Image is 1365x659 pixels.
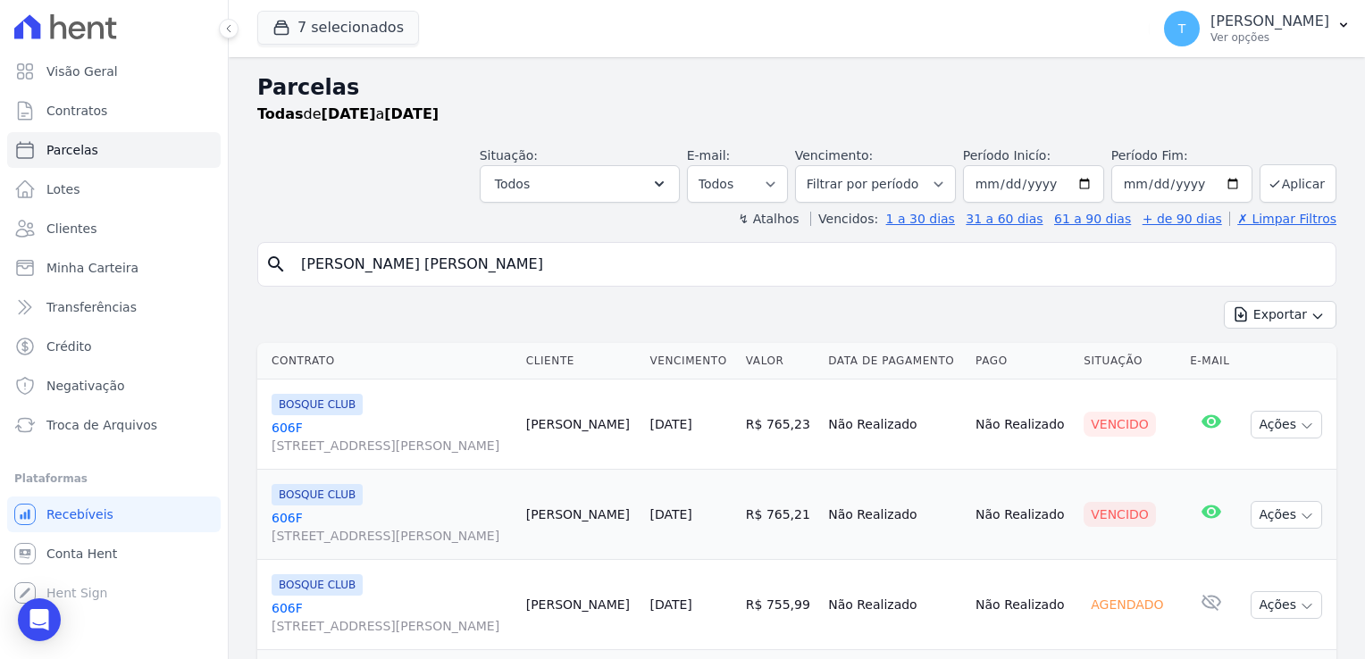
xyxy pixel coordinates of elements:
a: Recebíveis [7,496,221,532]
div: Plataformas [14,468,214,489]
span: Parcelas [46,141,98,159]
button: Ações [1251,501,1322,529]
label: Período Inicío: [963,148,1051,163]
th: Vencimento [642,343,738,380]
span: Contratos [46,102,107,120]
div: Open Intercom Messenger [18,598,61,641]
span: Visão Geral [46,63,118,80]
span: Lotes [46,180,80,198]
a: 606F[STREET_ADDRESS][PERSON_NAME] [272,509,512,545]
a: [DATE] [649,507,691,521]
td: Não Realizado [968,470,1076,560]
a: ✗ Limpar Filtros [1229,212,1336,226]
a: 606F[STREET_ADDRESS][PERSON_NAME] [272,419,512,455]
th: Valor [739,343,821,380]
a: 1 a 30 dias [886,212,955,226]
span: [STREET_ADDRESS][PERSON_NAME] [272,617,512,635]
span: BOSQUE CLUB [272,574,363,596]
td: Não Realizado [968,380,1076,470]
a: Contratos [7,93,221,129]
th: Cliente [519,343,643,380]
a: Clientes [7,211,221,246]
label: Período Fim: [1111,146,1252,165]
td: [PERSON_NAME] [519,380,643,470]
td: [PERSON_NAME] [519,470,643,560]
td: Não Realizado [821,560,968,650]
span: BOSQUE CLUB [272,484,363,505]
th: Situação [1076,343,1183,380]
a: Conta Hent [7,536,221,571]
span: Transferências [46,298,137,316]
span: BOSQUE CLUB [272,394,363,415]
div: Vencido [1084,412,1156,437]
button: Ações [1251,591,1322,619]
label: ↯ Atalhos [738,212,799,226]
strong: [DATE] [322,105,376,122]
th: Contrato [257,343,519,380]
p: de a [257,104,439,125]
span: [STREET_ADDRESS][PERSON_NAME] [272,437,512,455]
td: Não Realizado [968,560,1076,650]
span: Clientes [46,220,96,238]
div: Agendado [1084,592,1170,617]
td: R$ 765,21 [739,470,821,560]
p: [PERSON_NAME] [1210,13,1329,30]
span: Todos [495,173,530,195]
td: R$ 755,99 [739,560,821,650]
input: Buscar por nome do lote ou do cliente [290,246,1328,282]
a: Parcelas [7,132,221,168]
a: + de 90 dias [1143,212,1222,226]
div: Vencido [1084,502,1156,527]
p: Ver opções [1210,30,1329,45]
td: R$ 765,23 [739,380,821,470]
button: Todos [480,165,680,203]
a: 61 a 90 dias [1054,212,1131,226]
a: Negativação [7,368,221,404]
th: Pago [968,343,1076,380]
h2: Parcelas [257,71,1336,104]
th: Data de Pagamento [821,343,968,380]
button: Exportar [1224,301,1336,329]
button: 7 selecionados [257,11,419,45]
td: Não Realizado [821,380,968,470]
label: Vencimento: [795,148,873,163]
td: [PERSON_NAME] [519,560,643,650]
span: Minha Carteira [46,259,138,277]
span: Crédito [46,338,92,355]
span: T [1178,22,1186,35]
a: Troca de Arquivos [7,407,221,443]
i: search [265,254,287,275]
strong: Todas [257,105,304,122]
td: Não Realizado [821,470,968,560]
span: Negativação [46,377,125,395]
label: Situação: [480,148,538,163]
span: Recebíveis [46,505,113,523]
span: Troca de Arquivos [46,416,157,434]
button: Ações [1251,411,1322,438]
strong: [DATE] [384,105,439,122]
button: Aplicar [1260,164,1336,203]
a: 606F[STREET_ADDRESS][PERSON_NAME] [272,599,512,635]
button: T [PERSON_NAME] Ver opções [1150,4,1365,54]
span: [STREET_ADDRESS][PERSON_NAME] [272,527,512,545]
a: [DATE] [649,597,691,612]
a: Visão Geral [7,54,221,89]
span: Conta Hent [46,545,117,563]
a: Crédito [7,329,221,364]
a: Transferências [7,289,221,325]
a: 31 a 60 dias [966,212,1043,226]
th: E-mail [1183,343,1239,380]
label: Vencidos: [810,212,878,226]
a: [DATE] [649,417,691,431]
label: E-mail: [687,148,731,163]
a: Lotes [7,171,221,207]
a: Minha Carteira [7,250,221,286]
